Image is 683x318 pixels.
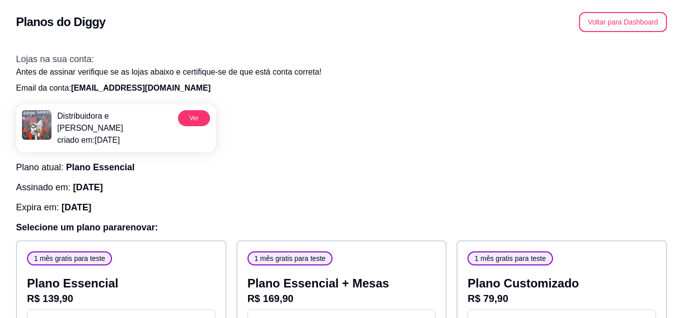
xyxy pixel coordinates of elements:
[30,253,109,263] span: 1 mês gratis para teste
[57,110,174,134] p: Distribuidora e [PERSON_NAME]
[247,275,436,291] p: Plano Essencial + Mesas
[16,220,667,234] h3: Selecione um plano para renovar :
[73,182,103,192] span: [DATE]
[247,291,436,305] p: R$ 169,90
[16,104,216,152] a: menu logoDistribuidora e [PERSON_NAME]criado em:[DATE]Ver
[467,275,656,291] p: Plano Customizado
[16,82,667,94] p: Email da conta:
[579,12,667,32] button: Voltar para Dashboard
[579,18,667,26] a: Voltar para Dashboard
[16,66,667,78] p: Antes de assinar verifique se as lojas abaixo e certifique-se de que está conta correta!
[178,110,210,126] button: Ver
[16,200,667,214] h3: Expira em:
[22,110,51,140] img: menu logo
[16,14,105,30] h2: Planos do Diggy
[27,275,215,291] p: Plano Essencial
[71,84,210,92] span: [EMAIL_ADDRESS][DOMAIN_NAME]
[57,134,174,146] p: criado em: [DATE]
[16,52,667,66] h3: Lojas na sua conta:
[467,291,656,305] p: R$ 79,90
[66,162,134,172] span: Plano Essencial
[250,253,329,263] span: 1 mês gratis para teste
[27,291,215,305] p: R$ 139,90
[16,180,667,194] h3: Assinado em:
[16,160,667,174] h3: Plano atual:
[470,253,549,263] span: 1 mês gratis para teste
[61,202,91,212] span: [DATE]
